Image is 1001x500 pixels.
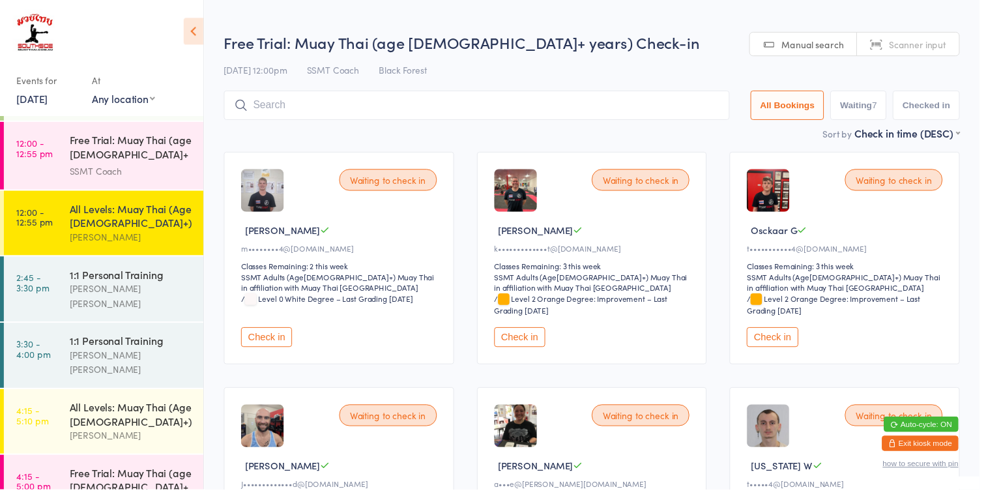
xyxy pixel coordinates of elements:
[763,334,815,355] button: Check in
[17,414,50,435] time: 4:15 - 5:10 pm
[863,173,963,195] div: Waiting to check in
[505,277,709,299] div: SSMT Adults (Age[DEMOGRAPHIC_DATA]+) Muay Thai in affiliation with Muay Thai [GEOGRAPHIC_DATA]
[313,65,367,78] span: SSMT Coach
[901,445,979,461] button: Exit kiosk mode
[387,65,436,78] span: Black Forest
[763,413,807,457] img: image1752973854.png
[767,469,830,482] span: [US_STATE] W
[863,413,963,435] div: Waiting to check in
[763,266,967,277] div: Classes Remaining: 3 this week
[246,173,290,216] img: image1756088648.png
[605,173,704,195] div: Waiting to check in
[94,93,158,108] div: Any location
[347,413,446,435] div: Waiting to check in
[17,278,50,299] time: 2:45 - 3:30 pm
[71,355,197,385] div: [PERSON_NAME] [PERSON_NAME]
[849,93,906,123] button: Waiting7
[229,93,746,123] input: Search
[246,266,450,277] div: Classes Remaining: 2 this week
[71,273,197,287] div: 1:1 Personal Training
[763,173,807,216] img: image1738832013.png
[509,469,586,482] span: [PERSON_NAME]
[767,228,815,242] span: Osckaar G
[71,136,197,168] div: Free Trial: Muay Thai (age [DEMOGRAPHIC_DATA]+ years)
[799,39,862,52] span: Manual search
[246,248,450,259] div: m••••••••4@[DOMAIN_NAME]
[4,398,208,463] a: 4:15 -5:10 pmAll Levels: Muay Thai (Age [DEMOGRAPHIC_DATA]+)[PERSON_NAME]
[4,195,208,261] a: 12:00 -12:55 pmAll Levels: Muay Thai (Age [DEMOGRAPHIC_DATA]+)[PERSON_NAME]
[908,39,967,52] span: Scanner input
[763,489,967,500] div: t•••••4@[DOMAIN_NAME]
[17,211,54,232] time: 12:00 - 12:55 pm
[892,102,897,113] div: 7
[94,72,158,93] div: At
[71,168,197,183] div: SSMT Coach
[246,334,298,355] button: Check in
[246,413,290,457] img: image1750063492.png
[505,489,709,500] div: a•••e@[PERSON_NAME][DOMAIN_NAME]
[17,346,51,367] time: 3:30 - 4:00 pm
[71,235,197,250] div: [PERSON_NAME]
[71,287,197,317] div: [PERSON_NAME] [PERSON_NAME]
[347,173,446,195] div: Waiting to check in
[873,129,981,143] div: Check in time (DESC)
[763,277,967,299] div: SSMT Adults (Age[DEMOGRAPHIC_DATA]+) Muay Thai in affiliation with Muay Thai [GEOGRAPHIC_DATA]
[4,262,208,329] a: 2:45 -3:30 pm1:1 Personal Training[PERSON_NAME] [PERSON_NAME]
[250,469,327,482] span: [PERSON_NAME]
[767,93,843,123] button: All Bookings
[912,93,981,123] button: Checked in
[71,341,197,355] div: 1:1 Personal Training
[13,10,58,59] img: Southside Muay Thai & Fitness
[246,277,450,299] div: SSMT Adults (Age[DEMOGRAPHIC_DATA]+) Muay Thai in affiliation with Muay Thai [GEOGRAPHIC_DATA]
[605,413,704,435] div: Waiting to check in
[17,141,54,162] time: 12:00 - 12:55 pm
[4,125,208,194] a: 12:00 -12:55 pmFree Trial: Muay Thai (age [DEMOGRAPHIC_DATA]+ years)SSMT Coach
[71,206,197,235] div: All Levels: Muay Thai (Age [DEMOGRAPHIC_DATA]+)
[505,266,709,277] div: Classes Remaining: 3 this week
[509,228,586,242] span: [PERSON_NAME]
[505,248,709,259] div: k•••••••••••••t@[DOMAIN_NAME]
[229,65,293,78] span: [DATE] 12:00pm
[17,93,49,108] a: [DATE]
[505,413,549,457] img: image1715225529.png
[4,330,208,396] a: 3:30 -4:00 pm1:1 Personal Training[PERSON_NAME] [PERSON_NAME]
[902,469,979,478] button: how to secure with pin
[246,299,422,310] span: / Level 0 White Degree – Last Grading [DATE]
[841,130,871,143] label: Sort by
[250,228,327,242] span: [PERSON_NAME]
[903,426,979,441] button: Auto-cycle: ON
[505,334,557,355] button: Check in
[246,489,450,500] div: J•••••••••••••d@[DOMAIN_NAME]
[71,437,197,452] div: [PERSON_NAME]
[505,173,549,216] img: image1740469440.png
[763,248,967,259] div: t•••••••••••4@[DOMAIN_NAME]
[71,409,197,437] div: All Levels: Muay Thai (Age [DEMOGRAPHIC_DATA]+)
[17,72,81,93] div: Events for
[229,33,981,54] h2: Free Trial: Muay Thai (age [DEMOGRAPHIC_DATA]+ years) Check-in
